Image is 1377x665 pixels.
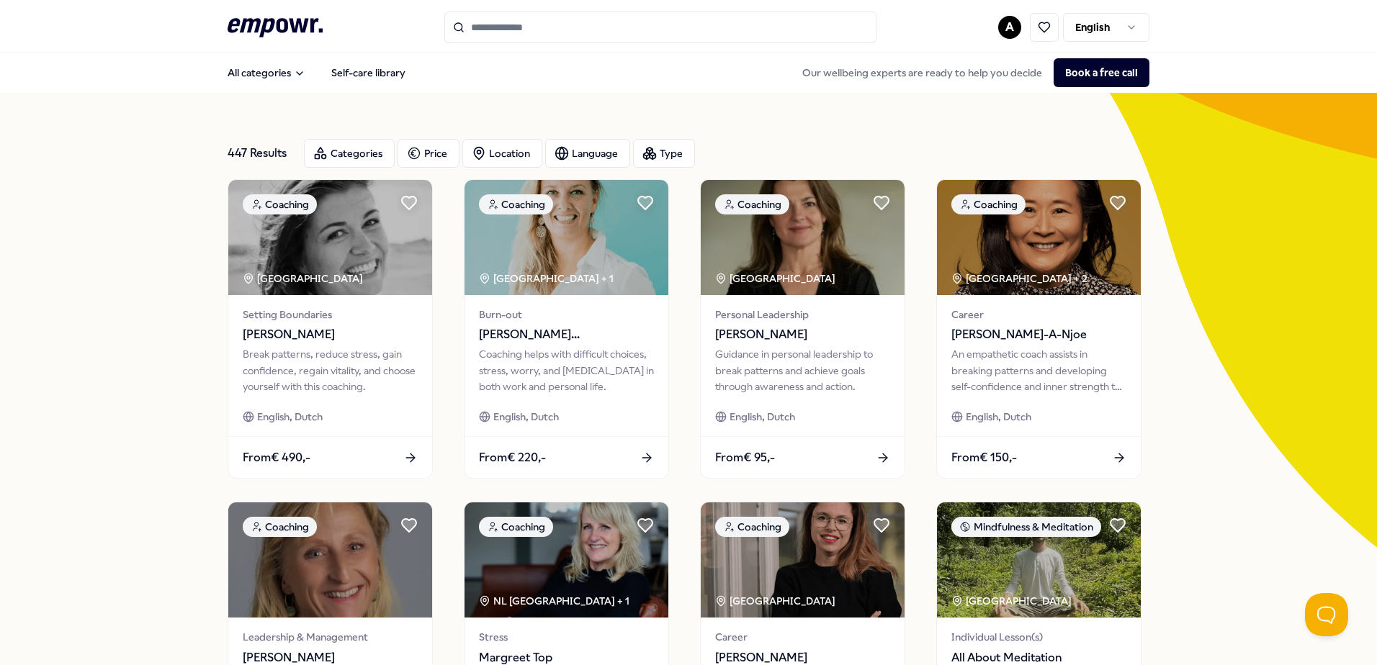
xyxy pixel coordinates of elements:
div: Coaching [479,194,553,214]
nav: Main [216,58,417,87]
div: [GEOGRAPHIC_DATA] [715,271,838,286]
button: Language [545,139,630,168]
div: [GEOGRAPHIC_DATA] + 2 [951,271,1087,286]
div: [GEOGRAPHIC_DATA] [715,593,838,609]
span: English, Dutch [493,409,559,425]
button: A [998,16,1021,39]
span: Burn-out [479,307,654,322]
div: Coaching helps with difficult choices, stress, worry, and [MEDICAL_DATA] in both work and persona... [479,346,654,394]
span: From € 220,- [479,448,546,467]
img: package image [465,502,668,617]
div: Coaching [715,194,789,214]
div: Our wellbeing experts are ready to help you decide [791,58,1149,87]
img: package image [701,502,905,617]
span: Personal Leadership [715,307,890,322]
span: Leadership & Management [243,629,418,645]
div: [GEOGRAPHIC_DATA] + 1 [479,271,614,286]
a: package imageCoaching[GEOGRAPHIC_DATA] Setting Boundaries[PERSON_NAME]Break patterns, reduce stre... [228,179,433,479]
span: [PERSON_NAME]-A-Njoe [951,325,1126,344]
span: English, Dutch [257,409,323,425]
button: Categories [304,139,395,168]
span: Individual Lesson(s) [951,629,1126,645]
span: English, Dutch [966,409,1031,425]
div: Mindfulness & Meditation [951,517,1101,537]
button: Location [462,139,542,168]
input: Search for products, categories or subcategories [444,12,876,43]
button: Price [398,139,459,168]
span: Stress [479,629,654,645]
div: NL [GEOGRAPHIC_DATA] + 1 [479,593,629,609]
img: package image [228,502,432,617]
div: Coaching [715,517,789,537]
a: package imageCoaching[GEOGRAPHIC_DATA] + 2Career[PERSON_NAME]-A-NjoeAn empathetic coach assists i... [936,179,1141,479]
button: Type [633,139,695,168]
span: [PERSON_NAME] [243,325,418,344]
div: Guidance in personal leadership to break patterns and achieve goals through awareness and action. [715,346,890,394]
img: package image [228,180,432,295]
a: package imageCoaching[GEOGRAPHIC_DATA] + 1Burn-out[PERSON_NAME][GEOGRAPHIC_DATA]Coaching helps wi... [464,179,669,479]
div: An empathetic coach assists in breaking patterns and developing self-confidence and inner strengt... [951,346,1126,394]
span: From € 95,- [715,448,775,467]
span: From € 150,- [951,448,1017,467]
span: Career [715,629,890,645]
div: [GEOGRAPHIC_DATA] [951,593,1074,609]
img: package image [465,180,668,295]
span: From € 490,- [243,448,310,467]
div: 447 Results [228,139,292,168]
div: Coaching [243,517,317,537]
div: Coaching [243,194,317,214]
div: Break patterns, reduce stress, gain confidence, regain vitality, and choose yourself with this co... [243,346,418,394]
span: [PERSON_NAME][GEOGRAPHIC_DATA] [479,325,654,344]
span: [PERSON_NAME] [715,325,890,344]
div: [GEOGRAPHIC_DATA] [243,271,365,286]
span: Setting Boundaries [243,307,418,322]
iframe: Help Scout Beacon - Open [1305,593,1348,636]
img: package image [937,502,1141,617]
span: English, Dutch [730,409,795,425]
div: Coaching [479,517,553,537]
img: package image [937,180,1141,295]
a: package imageCoaching[GEOGRAPHIC_DATA] Personal Leadership[PERSON_NAME]Guidance in personal leade... [700,179,905,479]
button: Book a free call [1054,58,1149,87]
img: package image [701,180,905,295]
button: All categories [216,58,317,87]
span: Career [951,307,1126,322]
a: Self-care library [320,58,417,87]
div: Coaching [951,194,1026,214]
